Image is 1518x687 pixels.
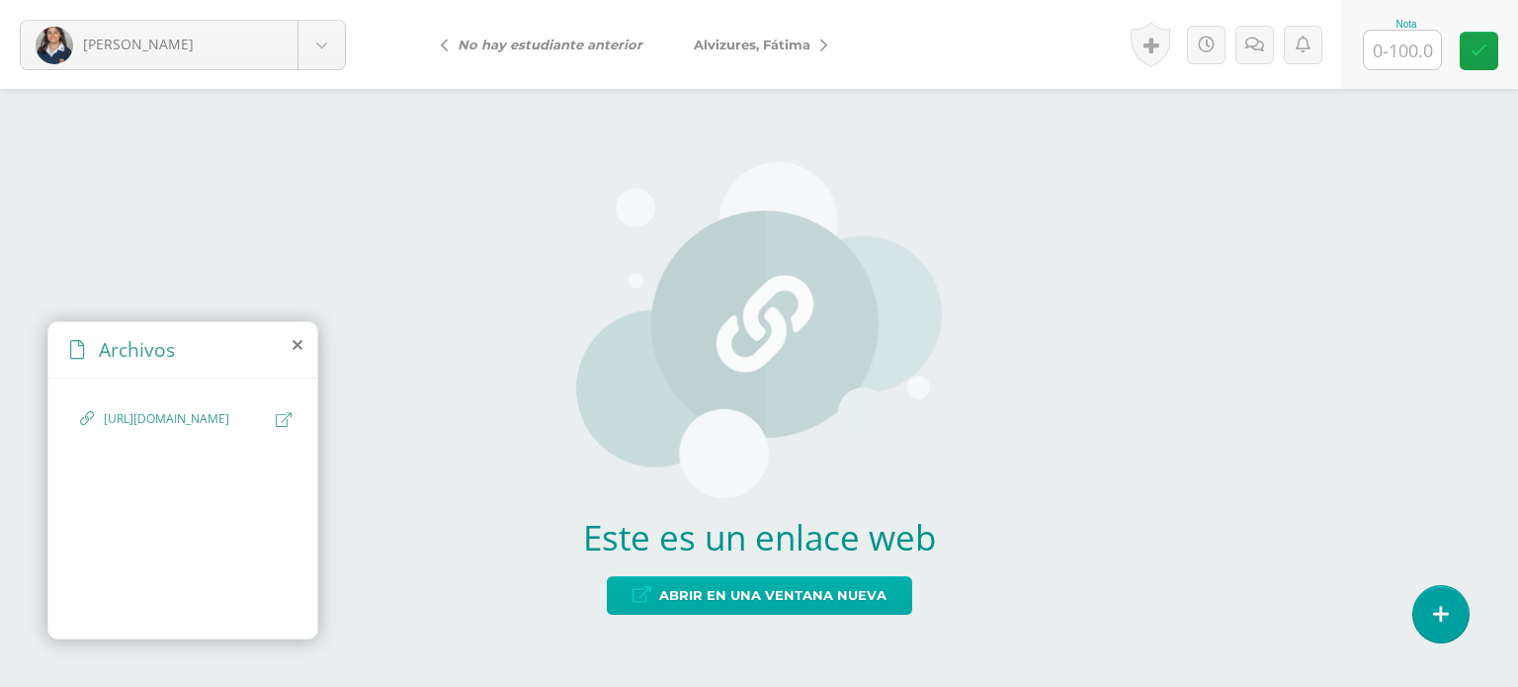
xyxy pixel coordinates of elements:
h2: Este es un enlace web [576,514,942,560]
a: [PERSON_NAME] [21,21,345,69]
span: Abrir en una ventana nueva [659,577,886,614]
a: Alvizures, Fátima [668,21,843,68]
input: 0-100.0 [1364,31,1441,69]
span: [PERSON_NAME] [83,35,194,53]
a: Abrir en una ventana nueva [607,576,912,615]
img: url-placeholder.png [576,162,942,498]
span: Alvizures, Fátima [694,37,810,52]
a: No hay estudiante anterior [425,21,668,68]
img: eb9ac67d614d05f7021ddc299dd29575.png [36,27,73,64]
span: Archivos [99,336,175,363]
div: Nota [1363,19,1450,30]
i: close [293,337,302,353]
i: No hay estudiante anterior [458,37,642,52]
span: [URL][DOMAIN_NAME] [104,410,266,429]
